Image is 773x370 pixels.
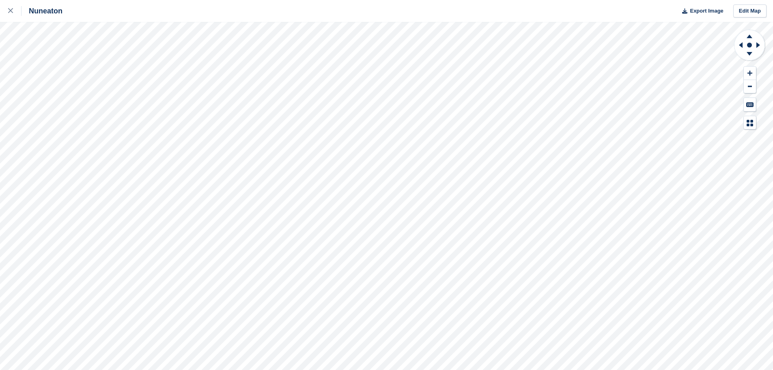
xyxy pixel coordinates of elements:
button: Zoom In [744,67,756,80]
button: Zoom Out [744,80,756,93]
button: Keyboard Shortcuts [744,98,756,111]
button: Export Image [677,4,723,18]
button: Map Legend [744,116,756,130]
a: Edit Map [733,4,767,18]
div: Nuneaton [22,6,62,16]
span: Export Image [690,7,723,15]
